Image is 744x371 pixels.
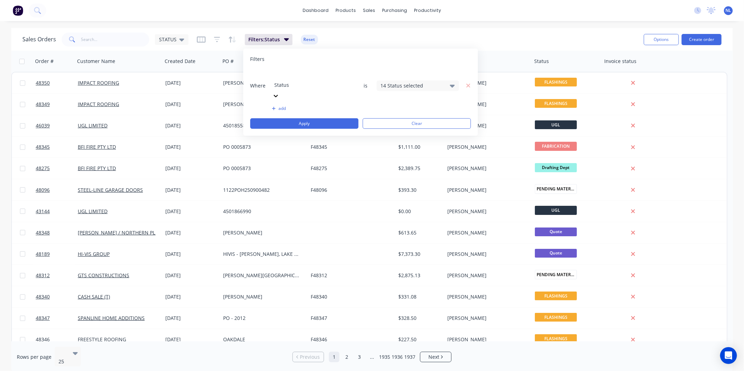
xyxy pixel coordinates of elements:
div: PO 0005873 [223,165,301,172]
div: [PERSON_NAME] [447,251,525,258]
div: [PERSON_NAME] [447,272,525,279]
div: [PERSON_NAME] [447,336,525,343]
span: 48312 [36,272,50,279]
a: Page 2 [342,352,352,362]
div: [DATE] [165,143,218,150]
div: [PERSON_NAME] [447,101,525,108]
div: 1122POH250900482 [223,187,301,194]
button: Create order [682,34,722,45]
a: 48347 [36,308,78,329]
ul: Pagination [290,352,454,362]
span: FABRICATION [535,142,577,150]
span: 48346 [36,336,50,343]
a: BFI FIRE PTY LTD [78,143,116,150]
a: FREESTYLE ROOFING [78,336,126,343]
div: [DATE] [165,101,218,108]
div: F48096 [311,187,388,194]
div: Created Date [165,58,195,65]
a: 48189 [36,244,78,265]
a: 48345 [36,136,78,157]
div: F48275 [311,165,388,172]
div: [PERSON_NAME] [447,165,525,172]
span: UGL [535,206,577,215]
div: Customer Name [77,58,115,65]
div: $328.50 [398,315,440,322]
div: $2,389.75 [398,165,440,172]
span: 46039 [36,122,50,129]
div: [PERSON_NAME] [447,79,525,86]
span: 48348 [36,229,50,236]
span: FLASHINGS [535,334,577,343]
div: purchasing [379,5,411,16]
span: Filters: Status [248,36,280,43]
span: PENDING MATERIA... [535,184,577,194]
span: Where [250,82,271,89]
a: HI-VIS GROUP [78,251,110,257]
div: [PERSON_NAME] [223,229,301,236]
div: sales [360,5,379,16]
a: 48340 [36,286,78,307]
div: $331.08 [398,293,440,300]
span: 48347 [36,315,50,322]
a: SPANLINE HOME ADDITIONS [78,315,145,321]
div: [DATE] [165,229,218,236]
a: Page 1 is your current page [329,352,339,362]
div: Order # [35,58,54,65]
div: 4501855824 [223,122,301,129]
span: 43144 [36,208,50,215]
a: dashboard [299,5,332,16]
span: UGL [535,120,577,129]
div: [PERSON_NAME] [447,315,525,322]
div: [PERSON_NAME] [447,293,525,300]
div: $1,111.00 [398,143,440,150]
span: 48189 [36,251,50,258]
div: [PERSON_NAME] [447,143,525,150]
div: Open Intercom Messenger [720,347,737,364]
div: productivity [411,5,445,16]
input: Search... [81,33,150,47]
span: Quote [535,249,577,258]
div: F48345 [311,143,388,150]
a: UGL LIMITED [78,122,108,129]
div: F48347 [311,315,388,322]
div: [PERSON_NAME] [447,229,525,236]
a: GTS CONSTRUCTIONS [78,272,129,279]
div: Invoice status [604,58,636,65]
div: [DATE] [165,272,218,279]
div: $0.00 [398,208,440,215]
a: Page 1937 [405,352,415,362]
div: [DATE] [165,165,218,172]
a: BFI FIRE PTY LTD [78,165,116,171]
div: [PERSON_NAME] [447,122,525,129]
div: [DATE] [165,293,218,300]
button: Reset [301,35,318,44]
div: PO 0005873 [223,143,301,150]
span: Rows per page [17,353,51,360]
a: 48275 [36,158,78,179]
span: 48349 [36,101,50,108]
span: FLASHINGS [535,292,577,300]
div: OAKDALE [223,336,301,343]
div: $227.50 [398,336,440,343]
div: $2,875.13 [398,272,440,279]
a: 48346 [36,329,78,350]
div: products [332,5,360,16]
a: STEEL-LINE GARAGE DOORS [78,187,143,193]
a: UGL LIMITED [78,208,108,215]
a: CASH SALE (T) [78,293,110,300]
a: IMPACT ROOFING [78,79,119,86]
a: Page 3 [354,352,365,362]
div: [DATE] [165,251,218,258]
div: [DATE] [165,79,218,86]
a: IMPACT ROOFING [78,101,119,107]
div: [PERSON_NAME] [223,79,301,86]
div: [DATE] [165,336,218,343]
span: PENDING MATERIA... [535,270,577,279]
div: [DATE] [165,122,218,129]
div: 14 Status selected [380,82,444,89]
div: [DATE] [165,315,218,322]
button: Clear [363,118,471,129]
a: Next page [420,353,451,360]
div: Status [274,81,331,89]
span: FLASHINGS [535,313,577,322]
